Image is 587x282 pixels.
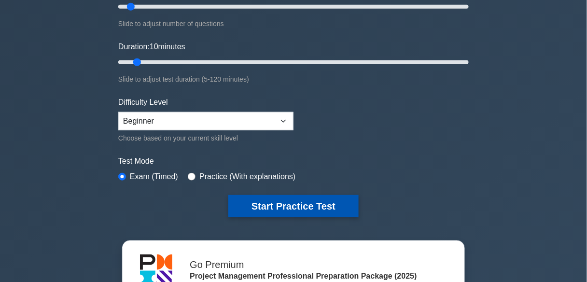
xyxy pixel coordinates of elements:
[118,97,168,108] label: Difficulty Level
[199,171,295,183] label: Practice (With explanations)
[118,73,469,85] div: Slide to adjust test duration (5-120 minutes)
[118,18,469,29] div: Slide to adjust number of questions
[118,41,185,53] label: Duration: minutes
[118,155,469,167] label: Test Mode
[150,42,158,51] span: 10
[130,171,178,183] label: Exam (Timed)
[228,195,359,217] button: Start Practice Test
[118,132,293,144] div: Choose based on your current skill level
